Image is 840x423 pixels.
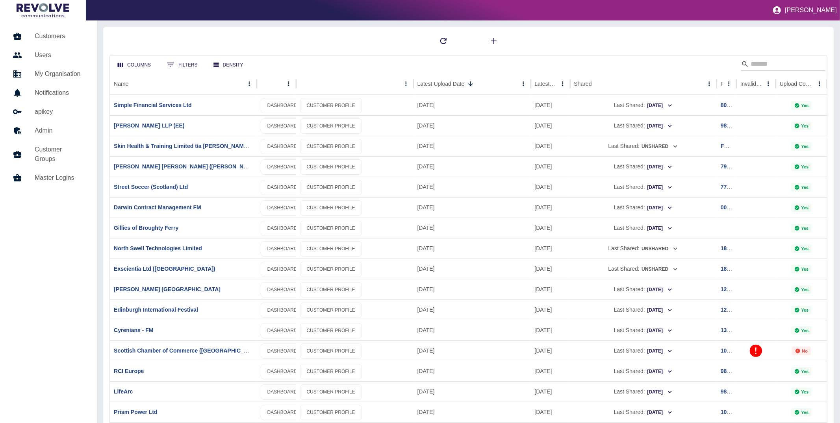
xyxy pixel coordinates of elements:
div: 10 Sep 2025 [531,238,570,259]
h5: My Organisation [35,69,84,79]
a: CUSTOMER PROFILE [300,159,362,175]
div: Search [741,58,825,72]
div: 04 Sep 2025 [531,361,570,381]
p: Yes [801,246,809,251]
div: 11 Sep 2025 [531,218,570,238]
a: 131833987 [721,327,748,333]
a: CUSTOMER PROFILE [300,98,362,113]
div: Last Shared: [574,238,713,259]
button: Show filters [160,57,204,73]
h5: apikey [35,107,84,116]
div: 05 Sep 2025 [531,197,570,218]
a: CUSTOMER PROFILE [300,282,362,297]
a: Admin [6,121,91,140]
a: DASHBOARD [261,384,304,400]
a: 108569751 [721,409,748,415]
div: 22 Aug 2025 [531,115,570,136]
div: 06 Sep 2025 [531,259,570,279]
button: Shared column menu [704,78,715,89]
a: DASHBOARD [261,323,304,338]
a: Street Soccer (Scotland) Ltd [114,184,188,190]
div: Ref [721,81,723,87]
a: 792774 [721,163,739,170]
button: [DATE] [647,100,673,112]
p: Yes [801,410,809,415]
a: DASHBOARD [261,159,304,175]
a: CUSTOMER PROFILE [300,384,362,400]
div: 17 Sep 2025 [414,136,531,156]
div: Invalid Creds [740,81,762,87]
div: Last Shared: [574,279,713,299]
h5: Admin [35,126,84,135]
a: Cyrenians - FM [114,327,153,333]
a: Skin Health & Training Limited t/a [PERSON_NAME] Beauty Academy [114,143,295,149]
div: Last Shared: [574,157,713,177]
a: FG707041 [721,143,747,149]
div: Last Shared: [574,300,713,320]
div: 12 Sep 2025 [414,402,531,422]
a: DASHBOARD [261,364,304,379]
div: 11 Sep 2025 [531,279,570,299]
button: [DATE] [647,386,673,398]
button: [DATE] [647,345,673,357]
a: apikey [6,102,91,121]
button: Select columns [111,58,157,72]
a: North Swell Technologies Limited [114,245,202,251]
div: 16 Sep 2025 [414,218,531,238]
button: [DATE] [647,120,673,132]
a: Prism Power Ltd [114,409,157,415]
img: Logo [17,3,69,17]
div: 04 Sep 2025 [531,402,570,422]
button: column menu [283,78,294,89]
h5: Customers [35,31,84,41]
button: Unshared [641,243,679,255]
a: CUSTOMER PROFILE [300,118,362,134]
a: My Organisation [6,65,91,83]
div: Last Shared: [574,382,713,402]
a: CUSTOMER PROFILE [300,323,362,338]
a: CUSTOMER PROFILE [300,180,362,195]
p: Yes [801,267,809,272]
button: [DATE] [647,181,673,194]
h5: Customer Groups [35,145,84,164]
button: [DATE] [647,222,673,235]
p: Yes [801,205,809,210]
div: Upload Complete [780,81,813,87]
div: Shared [574,81,592,87]
button: Unshared [641,140,679,153]
a: DASHBOARD [261,200,304,216]
a: RCI Europe [114,368,144,374]
a: Notifications [6,83,91,102]
p: Yes [801,144,809,149]
a: Darwin Contract Management FM [114,204,201,211]
a: 181364107 [721,245,748,251]
button: Ref column menu [723,78,734,89]
button: [DATE] [647,284,673,296]
button: Invalid Creds column menu [763,78,774,89]
button: Latest Usage column menu [557,78,568,89]
div: Last Shared: [574,116,713,136]
div: Last Shared: [574,136,713,156]
div: 16 Sep 2025 [414,238,531,259]
a: [PERSON_NAME] [GEOGRAPHIC_DATA] [114,286,221,292]
a: Customer Groups [6,140,91,168]
div: 15 Sep 2025 [414,279,531,299]
a: 00794873 [721,204,745,211]
div: 11 Sep 2025 [531,299,570,320]
a: Gillies of Broughty Ferry [114,225,178,231]
a: CUSTOMER PROFILE [300,344,362,359]
a: DASHBOARD [261,241,304,257]
div: Last Shared: [574,177,713,197]
div: 12 Sep 2025 [414,361,531,381]
button: Density [207,58,250,72]
a: CUSTOMER PROFILE [300,405,362,420]
button: Name column menu [244,78,255,89]
button: Latest Upload Date column menu [518,78,529,89]
div: Last Shared: [574,218,713,238]
div: Latest Upload Date [417,81,465,87]
a: DASHBOARD [261,180,304,195]
a: 98772581 [721,368,745,374]
a: DASHBOARD [261,118,304,134]
a: 775442 [721,184,739,190]
p: Yes [801,103,809,108]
